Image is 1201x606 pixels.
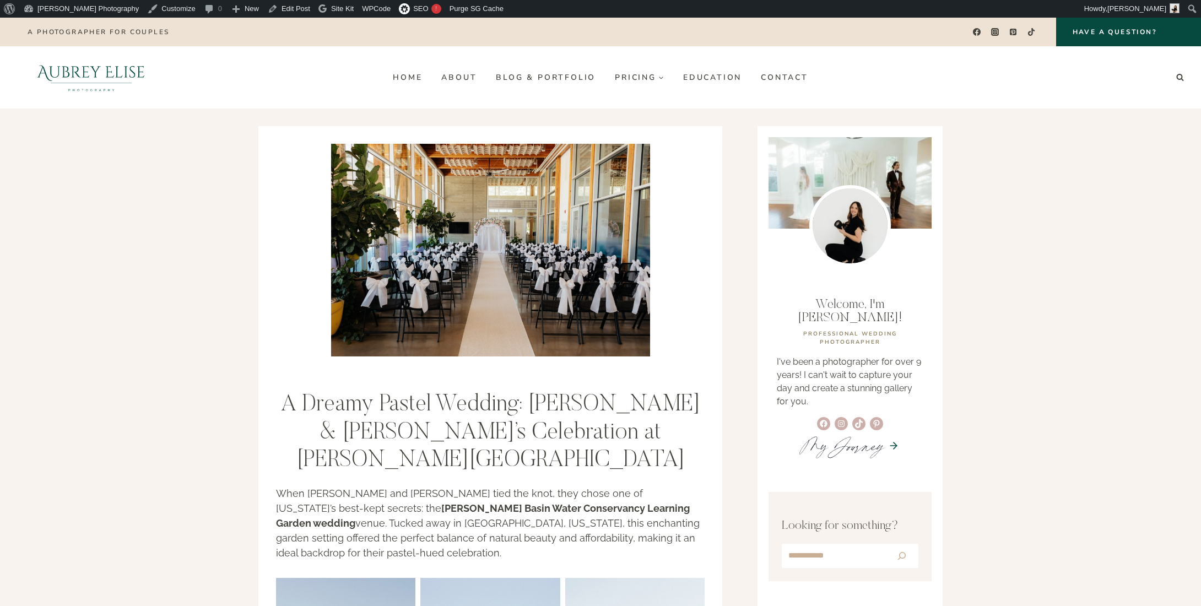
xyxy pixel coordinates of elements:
a: Education [673,68,751,86]
a: MyJourney [801,430,884,462]
button: Search [887,546,916,566]
span: Pricing [615,73,664,82]
a: TikTok [1024,24,1040,40]
p: When [PERSON_NAME] and [PERSON_NAME] tied the knot, they chose one of [US_STATE]’s best-kept secr... [276,486,705,560]
a: Blog & Portfolio [486,68,605,86]
span: [PERSON_NAME] [1107,4,1166,13]
p: professional WEDDING PHOTOGRAPHER [777,330,923,347]
div: ! [431,4,441,14]
img: Aubrey Elise Photography [13,46,169,109]
a: Home [383,68,432,86]
a: Pricing [605,68,674,86]
a: Contact [751,68,818,86]
em: Journey [829,430,884,462]
p: Welcome, I'm [PERSON_NAME]! [777,298,923,324]
a: Instagram [987,24,1003,40]
img: Utah wedding photographer Aubrey Williams [809,185,891,267]
strong: [PERSON_NAME] Basin Water Conservancy Learning Garden wedding [276,502,690,529]
a: Pinterest [1005,24,1021,40]
span: SEO [413,4,428,13]
p: A photographer for couples [28,28,169,36]
nav: Primary [383,68,818,86]
button: View Search Form [1172,70,1188,85]
a: About [432,68,486,86]
span: Site Kit [331,4,354,13]
h1: A Dreamy Pastel Wedding: [PERSON_NAME] & [PERSON_NAME]’s Celebration at [PERSON_NAME][GEOGRAPHIC_... [276,391,705,474]
p: I've been a photographer for over 9 years! I can't wait to capture your day and create a stunning... [777,355,923,408]
a: Have a Question? [1056,18,1201,46]
a: Facebook [969,24,984,40]
img: weber basin water conservancy wedding [331,144,650,356]
p: Looking for something? [782,517,918,535]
